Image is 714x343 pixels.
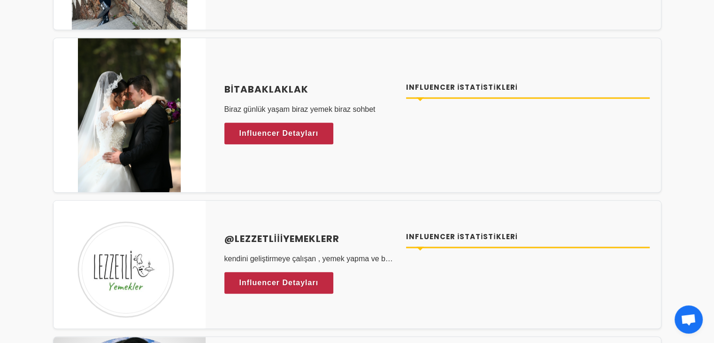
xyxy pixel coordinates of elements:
[224,104,395,115] p: Biraz günlük yaşam biraz yemek biraz sohbet
[224,253,395,265] p: kendini geliştirmeye çalışan , yemek yapma ve bu videoları instagramda paylaşıyorum
[224,232,395,246] a: @lezzetliiiyemeklerr
[239,126,319,140] span: Influencer Detayları
[675,305,703,334] div: Açık sohbet
[224,272,334,294] a: Influencer Detayları
[406,82,650,93] h4: Influencer İstatistikleri
[224,82,395,96] a: Bitabaklaklak
[224,123,334,144] a: Influencer Detayları
[406,232,650,242] h4: Influencer İstatistikleri
[239,276,319,290] span: Influencer Detayları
